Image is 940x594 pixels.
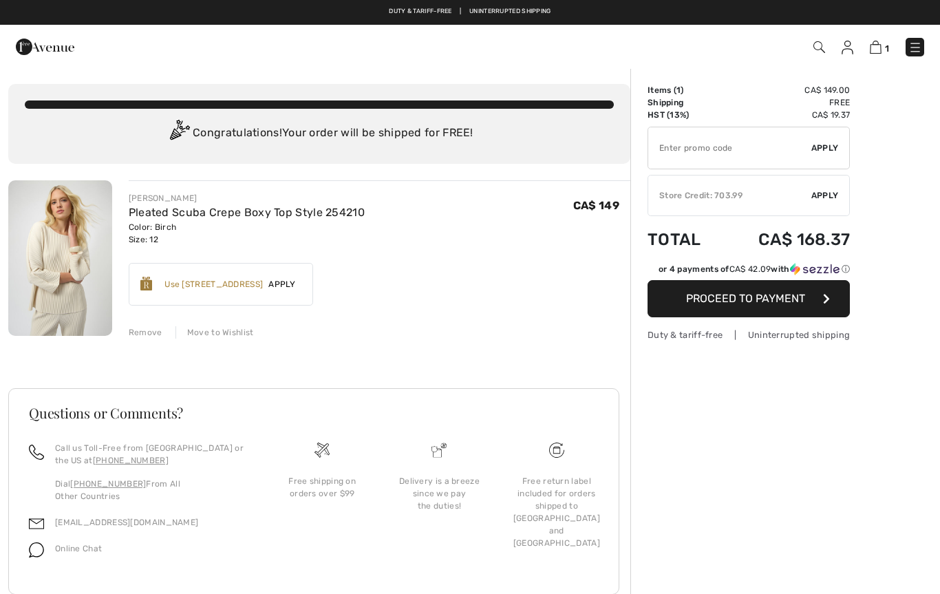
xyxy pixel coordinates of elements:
td: Shipping [648,96,722,109]
td: Free [722,96,850,109]
div: Store Credit: 703.99 [648,189,811,202]
button: Proceed to Payment [648,280,850,317]
img: Free shipping on orders over $99 [549,443,564,458]
td: CA$ 19.37 [722,109,850,121]
div: or 4 payments of with [659,263,850,275]
span: Apply [263,278,301,290]
td: Total [648,216,722,263]
div: or 4 payments ofCA$ 42.09withSezzle Click to learn more about Sezzle [648,263,850,280]
h3: Questions or Comments? [29,406,599,420]
div: Delivery is a breeze since we pay the duties! [392,475,487,512]
img: 1ère Avenue [16,33,74,61]
img: Reward-Logo.svg [140,277,153,290]
div: [PERSON_NAME] [129,192,365,204]
span: CA$ 149 [573,199,619,212]
img: call [29,445,44,460]
span: 1 [676,85,681,95]
img: Delivery is a breeze since we pay the duties! [431,443,447,458]
p: Call us Toll-Free from [GEOGRAPHIC_DATA] or the US at [55,442,247,467]
td: CA$ 149.00 [722,84,850,96]
td: HST (13%) [648,109,722,121]
p: Dial From All Other Countries [55,478,247,502]
span: Apply [811,189,839,202]
img: Pleated Scuba Crepe Boxy Top Style 254210 [8,180,112,336]
span: 1 [885,43,889,54]
span: Online Chat [55,544,102,553]
span: Proceed to Payment [686,292,805,305]
input: Promo code [648,127,811,169]
div: Free shipping on orders over $99 [275,475,370,500]
img: Search [813,41,825,53]
td: Items ( ) [648,84,722,96]
img: My Info [842,41,853,54]
img: email [29,516,44,531]
img: Sezzle [790,263,840,275]
a: Pleated Scuba Crepe Boxy Top Style 254210 [129,206,365,219]
a: [EMAIL_ADDRESS][DOMAIN_NAME] [55,518,198,527]
a: [PHONE_NUMBER] [70,479,146,489]
span: Apply [811,142,839,154]
img: Congratulation2.svg [165,120,193,147]
a: [PHONE_NUMBER] [93,456,169,465]
td: CA$ 168.37 [722,216,850,263]
img: Menu [908,41,922,54]
a: 1ère Avenue [16,39,74,52]
img: Shopping Bag [870,41,882,54]
div: Duty & tariff-free | Uninterrupted shipping [648,328,850,341]
div: Move to Wishlist [175,326,254,339]
div: Congratulations! Your order will be shipped for FREE! [25,120,614,147]
div: Remove [129,326,162,339]
span: CA$ 42.09 [729,264,771,274]
img: Free shipping on orders over $99 [314,443,330,458]
div: Free return label included for orders shipped to [GEOGRAPHIC_DATA] and [GEOGRAPHIC_DATA] [509,475,604,549]
img: chat [29,542,44,558]
div: Use [STREET_ADDRESS] [164,278,263,290]
a: 1 [870,39,889,55]
div: Color: Birch Size: 12 [129,221,365,246]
